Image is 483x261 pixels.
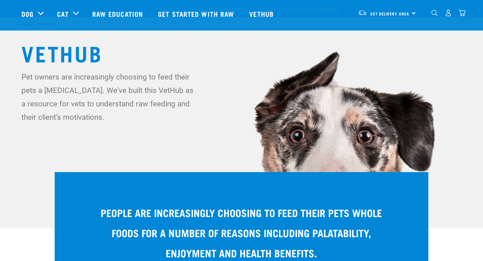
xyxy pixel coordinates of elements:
a: Vethub [243,0,282,27]
img: user.png [445,9,452,16]
p: Pet owners are increasingly choosing to feed their pets a [MEDICAL_DATA]. We've built this VetHub... [21,70,198,124]
a: Dog [21,9,34,19]
img: home-icon@2x.png [459,9,466,16]
h1: Vethub [21,41,462,65]
a: Get started with Raw [151,0,243,27]
span: Set Delivery Area [370,12,409,15]
img: van-moving.png [358,10,367,16]
a: Raw Education [86,0,151,27]
a: Cat [57,9,68,19]
img: home-icon-1@2x.png [431,10,438,16]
